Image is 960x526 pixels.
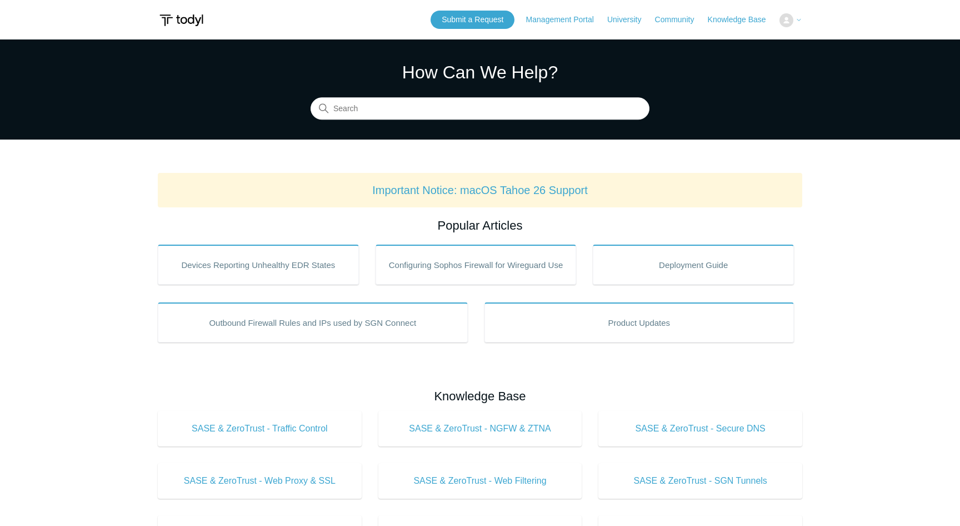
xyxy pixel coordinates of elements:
input: Search [311,98,649,120]
a: Submit a Request [431,11,514,29]
span: SASE & ZeroTrust - SGN Tunnels [615,474,786,488]
a: University [607,14,652,26]
a: Outbound Firewall Rules and IPs used by SGN Connect [158,302,468,343]
a: Management Portal [526,14,605,26]
a: SASE & ZeroTrust - Traffic Control [158,411,362,446]
a: Product Updates [484,302,794,343]
a: SASE & ZeroTrust - Web Proxy & SSL [158,463,362,499]
a: Devices Reporting Unhealthy EDR States [158,245,359,285]
a: Knowledge Base [708,14,777,26]
h2: Popular Articles [158,216,802,235]
a: SASE & ZeroTrust - Web Filtering [378,463,582,499]
a: Configuring Sophos Firewall for Wireguard Use [376,245,577,285]
h2: Knowledge Base [158,387,802,405]
a: Important Notice: macOS Tahoe 26 Support [372,184,588,196]
span: SASE & ZeroTrust - Web Proxy & SSL [174,474,345,488]
span: SASE & ZeroTrust - Web Filtering [395,474,566,488]
img: Todyl Support Center Help Center home page [158,10,205,31]
a: SASE & ZeroTrust - SGN Tunnels [598,463,802,499]
a: SASE & ZeroTrust - NGFW & ZTNA [378,411,582,446]
a: SASE & ZeroTrust - Secure DNS [598,411,802,446]
h1: How Can We Help? [311,59,649,86]
span: SASE & ZeroTrust - Secure DNS [615,422,786,435]
a: Deployment Guide [593,245,794,285]
a: Community [655,14,706,26]
span: SASE & ZeroTrust - NGFW & ZTNA [395,422,566,435]
span: SASE & ZeroTrust - Traffic Control [174,422,345,435]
